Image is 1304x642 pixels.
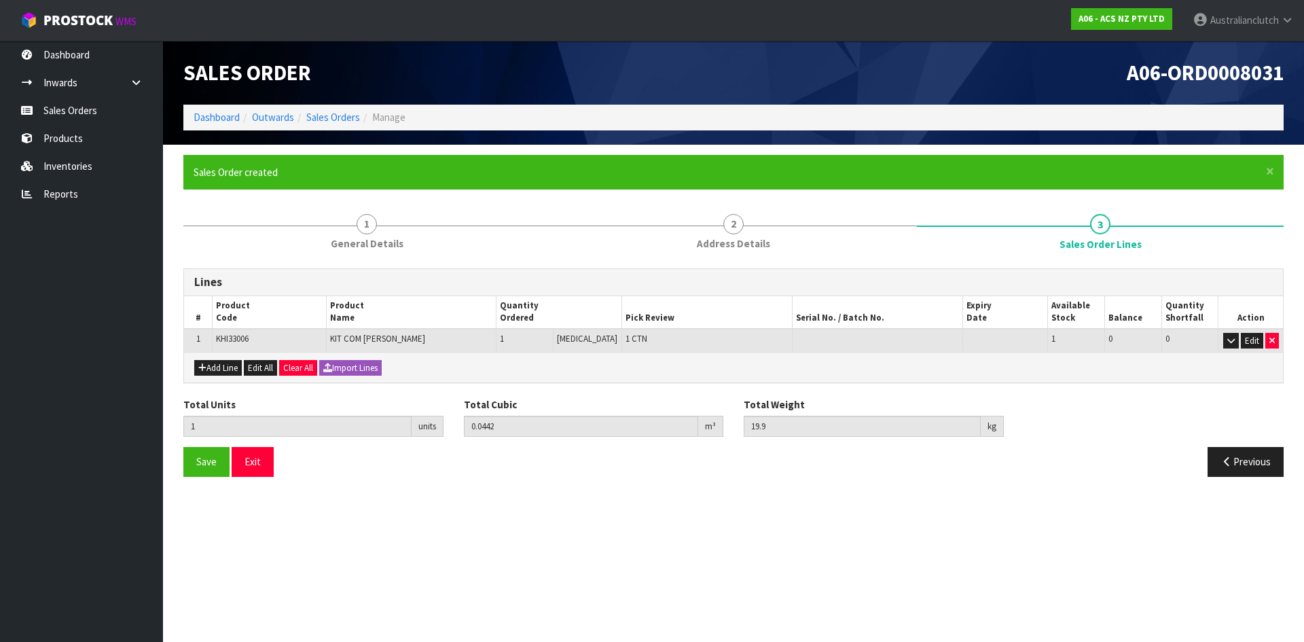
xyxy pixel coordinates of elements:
span: 1 CTN [626,333,647,344]
label: Total Units [183,397,236,412]
span: Australianclutch [1210,14,1279,26]
button: Import Lines [319,360,382,376]
div: m³ [698,416,723,438]
th: Pick Review [622,296,793,329]
button: Exit [232,447,274,476]
span: Address Details [697,236,770,251]
span: Manage [372,111,405,124]
label: Total Cubic [464,397,517,412]
a: Sales Orders [306,111,360,124]
span: 1 [500,333,504,344]
button: Edit All [244,360,277,376]
span: 1 [1051,333,1055,344]
span: × [1266,162,1274,181]
span: 3 [1090,214,1110,234]
span: 1 [357,214,377,234]
a: Outwards [252,111,294,124]
span: Sales Order Lines [183,258,1284,487]
a: Dashboard [194,111,240,124]
th: Expiry Date [963,296,1048,329]
span: Sales Order created [194,166,278,179]
button: Add Line [194,360,242,376]
input: Total Cubic [464,416,699,437]
span: ProStock [43,12,113,29]
button: Previous [1208,447,1284,476]
div: units [412,416,443,438]
th: Balance [1105,296,1162,329]
img: cube-alt.png [20,12,37,29]
button: Edit [1241,333,1263,349]
span: General Details [331,236,403,251]
span: Sales Order [183,59,311,86]
div: kg [981,416,1004,438]
strong: A06 - ACS NZ PTY LTD [1079,13,1165,24]
th: Product Name [326,296,496,329]
input: Total Weight [744,416,981,437]
button: Clear All [279,360,317,376]
label: Total Weight [744,397,805,412]
small: WMS [115,15,137,28]
th: # [184,296,213,329]
span: KIT COM [PERSON_NAME] [330,333,425,344]
span: A06-ORD0008031 [1127,59,1284,86]
th: Serial No. / Batch No. [793,296,963,329]
span: 0 [1165,333,1170,344]
th: Product Code [213,296,326,329]
span: Sales Order Lines [1059,237,1142,251]
th: Quantity Shortfall [1161,296,1218,329]
h3: Lines [194,276,1273,289]
span: 2 [723,214,744,234]
span: 1 [196,333,200,344]
span: 0 [1108,333,1112,344]
span: Save [196,455,217,468]
button: Save [183,447,230,476]
input: Total Units [183,416,412,437]
span: [MEDICAL_DATA] [557,333,617,344]
span: KHI33006 [216,333,249,344]
th: Action [1218,296,1283,329]
th: Available Stock [1048,296,1105,329]
th: Quantity Ordered [496,296,622,329]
